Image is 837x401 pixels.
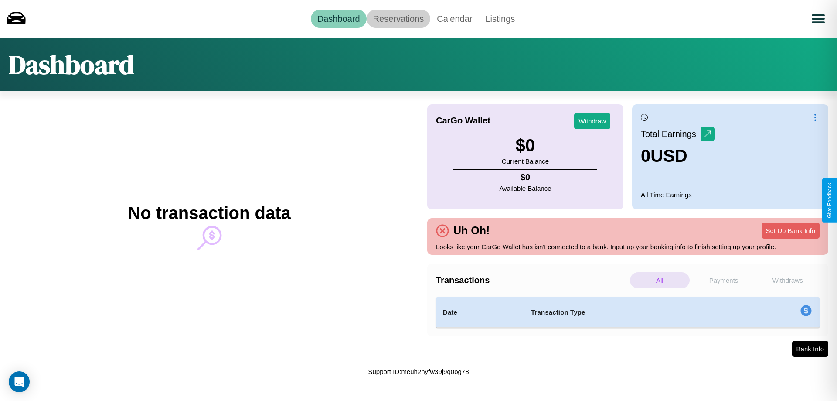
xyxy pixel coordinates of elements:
button: Set Up Bank Info [762,223,820,239]
p: Available Balance [500,182,551,194]
h4: Transactions [436,275,628,285]
p: All Time Earnings [641,189,820,201]
h2: No transaction data [128,203,290,223]
h1: Dashboard [9,47,134,82]
p: Total Earnings [641,126,701,142]
button: Withdraw [574,113,610,129]
button: Bank Info [792,341,828,357]
p: All [630,272,690,288]
h4: CarGo Wallet [436,116,490,126]
a: Listings [479,10,521,28]
h3: $ 0 [502,136,549,155]
h4: $ 0 [500,172,551,182]
div: Give Feedback [827,183,833,218]
p: Current Balance [502,155,549,167]
h4: Date [443,307,517,318]
p: Looks like your CarGo Wallet has isn't connected to a bank. Input up your banking info to finish ... [436,241,820,253]
p: Withdraws [758,272,817,288]
h4: Uh Oh! [449,224,494,237]
p: Support ID: meuh2nyfw39j9q0og78 [368,366,469,377]
a: Calendar [430,10,479,28]
h4: Transaction Type [531,307,729,318]
p: Payments [694,272,754,288]
h3: 0 USD [641,146,715,166]
div: Open Intercom Messenger [9,371,30,392]
table: simple table [436,297,820,328]
a: Dashboard [311,10,367,28]
button: Open menu [806,7,830,31]
a: Reservations [367,10,431,28]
